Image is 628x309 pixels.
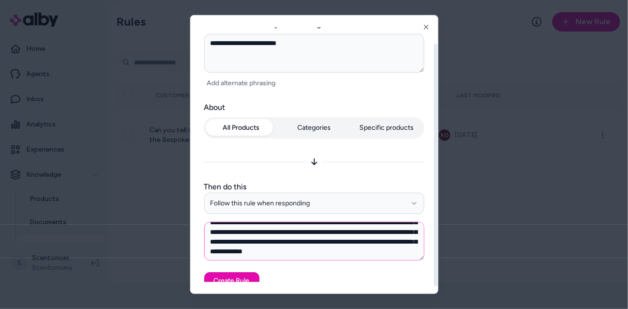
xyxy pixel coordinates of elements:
button: Add alternate phrasing [204,77,279,90]
button: Create Rule [204,272,259,289]
button: Specific products [352,119,422,137]
label: About [204,102,424,113]
button: Categories [279,119,350,137]
button: All Products [206,119,277,137]
label: Then do this [204,181,424,193]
